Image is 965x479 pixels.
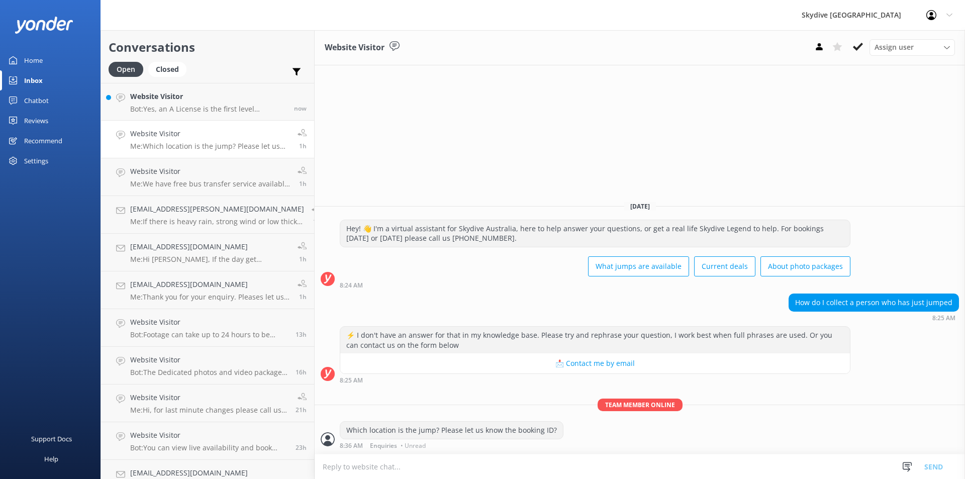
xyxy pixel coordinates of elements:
[299,255,307,263] span: 08:30am 12-Aug-2025 (UTC +10:00) Australia/Brisbane
[588,256,689,276] button: What jumps are available
[340,282,363,289] strong: 8:24 AM
[340,220,850,247] div: Hey! 👋 I'm a virtual assistant for Skydive Australia, here to help answer your questions, or get ...
[109,62,143,77] div: Open
[44,449,58,469] div: Help
[340,377,363,384] strong: 8:25 AM
[296,443,307,452] span: 10:21am 11-Aug-2025 (UTC +10:00) Australia/Brisbane
[299,293,307,301] span: 08:24am 12-Aug-2025 (UTC +10:00) Australia/Brisbane
[101,234,314,271] a: [EMAIL_ADDRESS][DOMAIN_NAME]Me:Hi [PERSON_NAME], If the day get cancelled due to the weather we w...
[130,293,290,302] p: Me: Thank you for your enquiry. Pleases let us know which location you are looking for? If you ha...
[313,217,321,226] span: 08:33am 12-Aug-2025 (UTC +10:00) Australia/Brisbane
[24,50,43,70] div: Home
[296,368,307,376] span: 05:08pm 11-Aug-2025 (UTC +10:00) Australia/Brisbane
[760,256,850,276] button: About photo packages
[148,63,191,74] a: Closed
[130,467,292,478] h4: [EMAIL_ADDRESS][DOMAIN_NAME]
[109,38,307,57] h2: Conversations
[340,327,850,353] div: ⚡ I don't have an answer for that in my knowledge base. Please try and rephrase your question, I ...
[101,309,314,347] a: Website VisitorBot:Footage can take up to 24 hours to be ready. If it has been more than 24 hours...
[130,443,288,452] p: Bot: You can view live availability and book your [GEOGRAPHIC_DATA] Wollongong Tandem Skydive onl...
[789,294,958,311] div: How do I collect a person who has just jumped
[598,399,683,411] span: Team member online
[870,39,955,55] div: Assign User
[101,158,314,196] a: Website VisitorMe:We have free bus transfer service available from town. We will drop you off to ...
[340,376,850,384] div: 08:25am 12-Aug-2025 (UTC +10:00) Australia/Brisbane
[130,241,290,252] h4: [EMAIL_ADDRESS][DOMAIN_NAME]
[101,271,314,309] a: [EMAIL_ADDRESS][DOMAIN_NAME]Me:Thank you for your enquiry. Pleases let us know which location you...
[130,430,288,441] h4: Website Visitor
[624,202,656,211] span: [DATE]
[294,104,307,113] span: 09:51am 12-Aug-2025 (UTC +10:00) Australia/Brisbane
[24,111,48,131] div: Reviews
[31,429,72,449] div: Support Docs
[109,63,148,74] a: Open
[299,142,307,150] span: 08:36am 12-Aug-2025 (UTC +10:00) Australia/Brisbane
[101,196,314,234] a: [EMAIL_ADDRESS][PERSON_NAME][DOMAIN_NAME]Me:If there is heavy rain, strong wind or low thick clou...
[130,217,304,226] p: Me: If there is heavy rain, strong wind or low thick cloud coverage, we will cancel and reschedul...
[130,392,288,403] h4: Website Visitor
[340,422,563,439] div: Which location is the jump? Please let us know the booking ID?
[401,443,426,449] span: • Unread
[299,179,307,188] span: 08:35am 12-Aug-2025 (UTC +10:00) Australia/Brisbane
[130,317,288,328] h4: Website Visitor
[340,353,850,373] button: 📩 Contact me by email
[694,256,755,276] button: Current deals
[24,70,43,90] div: Inbox
[130,128,290,139] h4: Website Visitor
[130,204,304,215] h4: [EMAIL_ADDRESS][PERSON_NAME][DOMAIN_NAME]
[789,314,959,321] div: 08:25am 12-Aug-2025 (UTC +10:00) Australia/Brisbane
[340,281,850,289] div: 08:24am 12-Aug-2025 (UTC +10:00) Australia/Brisbane
[130,330,288,339] p: Bot: Footage can take up to 24 hours to be ready. If it has been more than 24 hours since your sk...
[130,142,290,151] p: Me: Which location is the jump? Please let us know the booking ID?
[130,279,290,290] h4: [EMAIL_ADDRESS][DOMAIN_NAME]
[130,91,286,102] h4: Website Visitor
[340,443,363,449] strong: 8:36 AM
[24,151,48,171] div: Settings
[296,406,307,414] span: 12:06pm 11-Aug-2025 (UTC +10:00) Australia/Brisbane
[130,354,288,365] h4: Website Visitor
[101,422,314,460] a: Website VisitorBot:You can view live availability and book your [GEOGRAPHIC_DATA] Wollongong Tand...
[15,17,73,33] img: yonder-white-logo.png
[325,41,384,54] h3: Website Visitor
[101,83,314,121] a: Website VisitorBot:Yes, an A License is the first level skydiving license that allows you to jump...
[101,385,314,422] a: Website VisitorMe:Hi, for last minute changes please call us on [PHONE_NUMBER]21h
[875,42,914,53] span: Assign user
[130,406,288,415] p: Me: Hi, for last minute changes please call us on [PHONE_NUMBER]
[130,255,290,264] p: Me: Hi [PERSON_NAME], If the day get cancelled due to the weather we will issue a full refund or ...
[130,179,290,188] p: Me: We have free bus transfer service available from town. We will drop you off to the same spot ...
[24,131,62,151] div: Recommend
[932,315,955,321] strong: 8:25 AM
[340,442,563,449] div: 08:36am 12-Aug-2025 (UTC +10:00) Australia/Brisbane
[130,105,286,114] p: Bot: Yes, an A License is the first level skydiving license that allows you to jump solo in [GEOG...
[101,121,314,158] a: Website VisitorMe:Which location is the jump? Please let us know the booking ID?1h
[24,90,49,111] div: Chatbot
[148,62,186,77] div: Closed
[101,347,314,385] a: Website VisitorBot:The Dedicated photos and video package includes a dedicated camera flyer who c...
[370,443,397,449] span: Enquiries
[296,330,307,339] span: 08:15pm 11-Aug-2025 (UTC +10:00) Australia/Brisbane
[130,368,288,377] p: Bot: The Dedicated photos and video package includes a dedicated camera flyer who captures your e...
[130,166,290,177] h4: Website Visitor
